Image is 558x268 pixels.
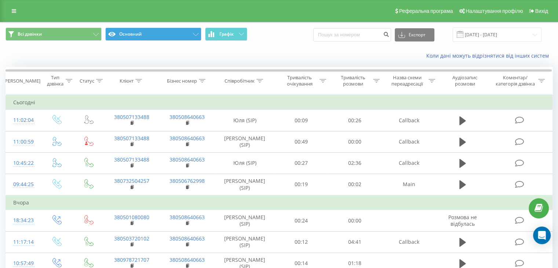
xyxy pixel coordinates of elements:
a: 380508640663 [169,256,205,263]
button: Експорт [395,28,434,41]
a: 380508640663 [169,113,205,120]
td: Юля (SIP) [215,110,275,131]
td: Callback [381,110,437,131]
td: Callback [381,152,437,174]
td: 00:27 [275,152,328,174]
a: 380508640663 [169,235,205,242]
a: 380507133488 [114,156,149,163]
input: Пошук за номером [313,28,391,41]
div: Аудіозапис розмови [444,75,486,87]
div: 11:00:59 [13,135,33,149]
td: Юля (SIP) [215,152,275,174]
a: 380508640663 [169,135,205,142]
div: Бізнес номер [167,78,197,84]
td: Callback [381,131,437,152]
td: 00:09 [275,110,328,131]
span: Графік [219,32,234,37]
a: 380978721707 [114,256,149,263]
button: Основний [105,28,201,41]
td: [PERSON_NAME] (SIP) [215,131,275,152]
div: 18:34:23 [13,213,33,228]
a: 380503720102 [114,235,149,242]
td: [PERSON_NAME] (SIP) [215,174,275,195]
a: Коли дані можуть відрізнятися вiд інших систем [426,52,552,59]
td: [PERSON_NAME] (SIP) [215,210,275,231]
td: 00:00 [328,131,381,152]
td: Main [381,174,437,195]
div: Тривалість розмови [335,75,371,87]
td: 00:24 [275,210,328,231]
td: 00:26 [328,110,381,131]
div: Співробітник [225,78,255,84]
div: Назва схеми переадресації [388,75,427,87]
a: 380508640663 [169,156,205,163]
a: 380507133488 [114,135,149,142]
a: 380501080080 [114,214,149,221]
td: 04:41 [328,231,381,253]
span: Налаштування профілю [466,8,523,14]
div: Тип дзвінка [46,75,63,87]
td: 02:36 [328,152,381,174]
div: [PERSON_NAME] [3,78,40,84]
div: 11:02:04 [13,113,33,127]
div: Коментар/категорія дзвінка [493,75,536,87]
div: Open Intercom Messenger [533,227,551,244]
td: Сьогодні [6,95,552,110]
div: 09:44:25 [13,177,33,192]
div: Тривалість очікування [281,75,318,87]
td: [PERSON_NAME] (SIP) [215,231,275,253]
span: Вихід [535,8,548,14]
div: Статус [80,78,94,84]
div: 10:45:22 [13,156,33,170]
td: Вчора [6,195,552,210]
td: 00:02 [328,174,381,195]
span: Реферальна програма [399,8,453,14]
div: 11:17:14 [13,235,33,249]
button: Всі дзвінки [6,28,102,41]
td: 00:00 [328,210,381,231]
td: Callback [381,231,437,253]
td: 00:49 [275,131,328,152]
span: Розмова не відбулась [448,214,477,227]
a: 380732504257 [114,177,149,184]
td: 00:19 [275,174,328,195]
span: Всі дзвінки [18,31,42,37]
a: 380508640663 [169,214,205,221]
td: 00:12 [275,231,328,253]
a: 380507133488 [114,113,149,120]
a: 380506762998 [169,177,205,184]
div: Клієнт [120,78,134,84]
button: Графік [205,28,247,41]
